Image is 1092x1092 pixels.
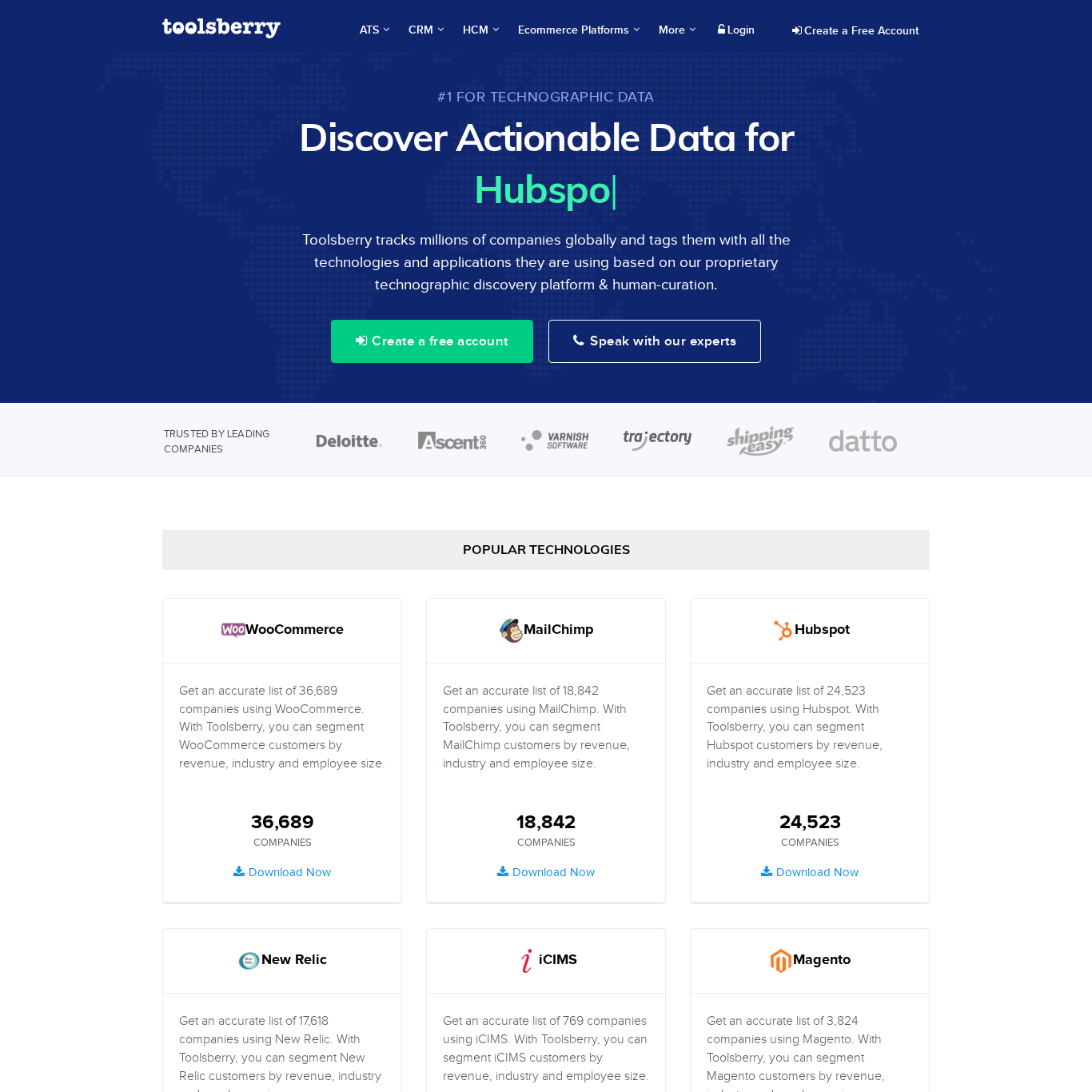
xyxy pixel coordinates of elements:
[162,89,930,105] span: #1 for Technographic Data
[163,599,401,664] div: WooCommerce
[609,165,618,213] span: |
[518,22,640,38] span: Ecommerce Platforms
[331,320,533,363] button: Create a free account
[187,543,905,557] h2: Popular Technologies
[515,949,539,973] img: iCIMS
[707,18,765,43] a: Login
[179,682,385,794] div: Get an accurate list of 36,689 companies using WooCommerce. With Toolsberry, you can segment WooC...
[548,320,762,363] button: Speak with our experts
[443,682,649,794] div: Get an accurate list of 18,842 companies using MailChimp. With Toolsberry, you can segment MailCh...
[162,113,930,161] h1: Discover Actionable Data for
[316,434,384,448] img: deloitte
[651,8,703,53] a: More
[781,18,930,45] a: Create a Free Account
[251,808,314,835] div: 36,689
[427,599,665,664] div: MailChimp
[500,619,524,643] img: MailChimp
[516,808,576,835] div: 18,842
[771,619,795,643] img: Hubspot
[455,8,507,53] a: HCM
[418,432,486,449] img: ascent360
[401,8,452,53] a: CRM
[409,22,444,38] span: CRM
[237,949,261,973] img: New Relic
[829,430,897,452] img: datto
[659,23,695,37] span: More
[624,431,691,452] img: trajectory
[769,949,793,973] img: Magento
[510,8,648,53] a: Ecommerce Platforms
[707,682,913,794] div: Get an accurate list of 24,523 companies using Hubspot. With Toolsberry, you can segment Hubspot ...
[162,8,281,49] a: Toolsberry
[521,430,589,451] img: varnish
[707,835,913,849] div: Companies
[463,22,499,38] span: HCM
[179,835,385,849] div: Companies
[162,229,930,296] p: Toolsberry tracks millions of companies globally and tags them with all the technologies and appl...
[691,599,929,664] div: Hubspot
[691,929,929,994] div: Magento
[443,835,649,849] div: Companies
[162,18,281,38] img: Toolsberry
[164,403,276,456] p: TRUSTED BY LEADING COMPANIES
[221,619,245,643] img: WooCommerce
[727,426,795,456] img: shipping easy
[427,929,665,994] div: iCIMS
[474,165,609,213] span: Hubspo
[751,859,868,886] a: Download Now
[488,859,604,886] a: Download Now
[352,8,397,53] a: ATS
[163,929,401,994] div: New Relic
[224,859,341,886] a: Download Now
[360,22,389,38] span: ATS
[779,808,841,835] div: 24,523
